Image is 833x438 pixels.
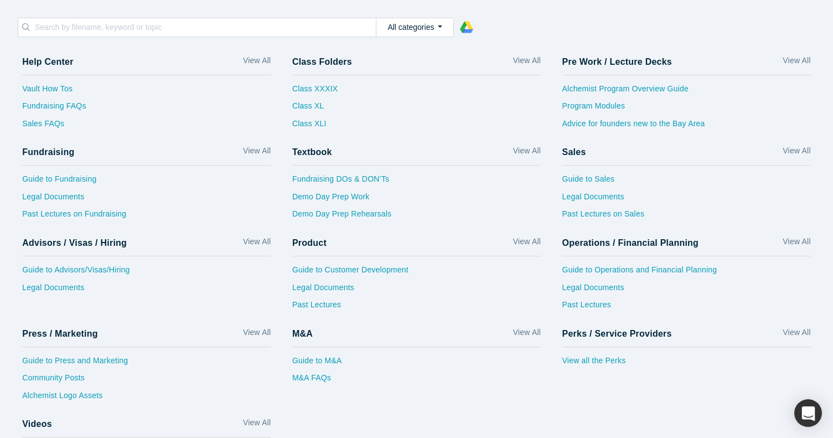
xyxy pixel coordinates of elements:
h4: Sales [562,147,586,157]
a: Guide to Advisors/Visas/Hiring [22,264,271,282]
a: View All [243,327,271,343]
a: Fundraising FAQs [22,100,271,118]
input: Search by filename, keyword or topic [34,20,376,34]
h4: Fundraising [22,147,74,157]
a: Class XL [292,100,338,118]
a: View All [783,55,810,71]
a: View All [513,236,541,252]
a: View all the Perks [562,355,811,373]
a: View All [513,327,541,343]
a: Past Lectures on Fundraising [22,208,271,226]
button: All categories [376,18,454,37]
a: View All [243,55,271,71]
a: Guide to Press and Marketing [22,355,271,373]
a: Community Posts [22,372,271,390]
a: Demo Day Prep Work [292,191,541,209]
a: Guide to Customer Development [292,264,541,282]
h4: M&A [292,328,313,339]
a: Fundraising DOs & DON’Ts [292,173,541,191]
a: Past Lectures [562,299,811,317]
h4: Advisors / Visas / Hiring [22,238,127,248]
a: Legal Documents [562,191,811,209]
a: Legal Documents [562,282,811,300]
h4: Class Folders [292,56,352,67]
a: Guide to Sales [562,173,811,191]
a: Class XLI [292,118,338,136]
a: Alchemist Program Overview Guide [562,83,811,101]
h4: Help Center [22,56,73,67]
h4: Pre Work / Lecture Decks [562,56,672,67]
a: View All [783,145,810,161]
h4: Videos [22,419,52,429]
a: View All [243,145,271,161]
a: View All [513,55,541,71]
h4: Operations / Financial Planning [562,238,699,248]
a: Vault How Tos [22,83,271,101]
a: Sales FAQs [22,118,271,136]
a: Past Lectures on Sales [562,208,811,226]
a: Guide to Fundraising [22,173,271,191]
a: Past Lectures [292,299,541,317]
a: Advice for founders new to the Bay Area [562,118,811,136]
a: Class XXXIX [292,83,338,101]
h4: Press / Marketing [22,328,98,339]
a: Legal Documents [292,282,541,300]
a: Legal Documents [22,191,271,209]
a: Program Modules [562,100,811,118]
a: View All [243,236,271,252]
a: View All [783,236,810,252]
h4: Perks / Service Providers [562,328,672,339]
a: View All [783,327,810,343]
a: Guide to M&A [292,355,541,373]
a: Demo Day Prep Rehearsals [292,208,541,226]
a: Alchemist Logo Assets [22,390,271,408]
a: Legal Documents [22,282,271,300]
a: Guide to Operations and Financial Planning [562,264,811,282]
h4: Product [292,238,327,248]
h4: Textbook [292,147,332,157]
a: View All [513,145,541,161]
a: View All [243,417,271,433]
a: M&A FAQs [292,372,541,390]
